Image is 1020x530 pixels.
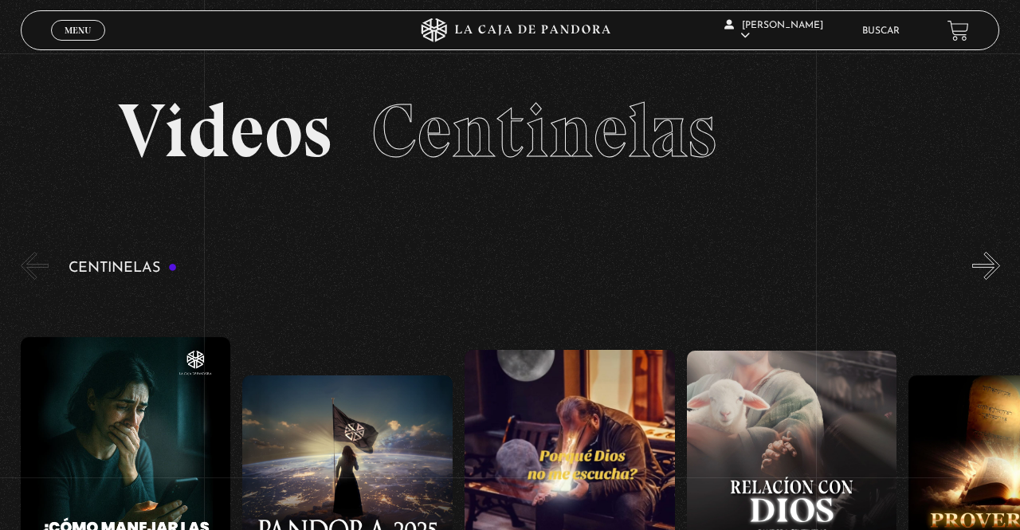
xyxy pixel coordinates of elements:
button: Next [972,252,1000,280]
h3: Centinelas [69,261,178,276]
span: [PERSON_NAME] [724,21,823,41]
button: Previous [21,252,49,280]
span: Menu [65,26,91,35]
a: Buscar [862,26,900,36]
span: Centinelas [371,85,716,176]
span: Cerrar [60,39,97,50]
a: View your shopping cart [947,20,969,41]
h2: Videos [118,93,901,169]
